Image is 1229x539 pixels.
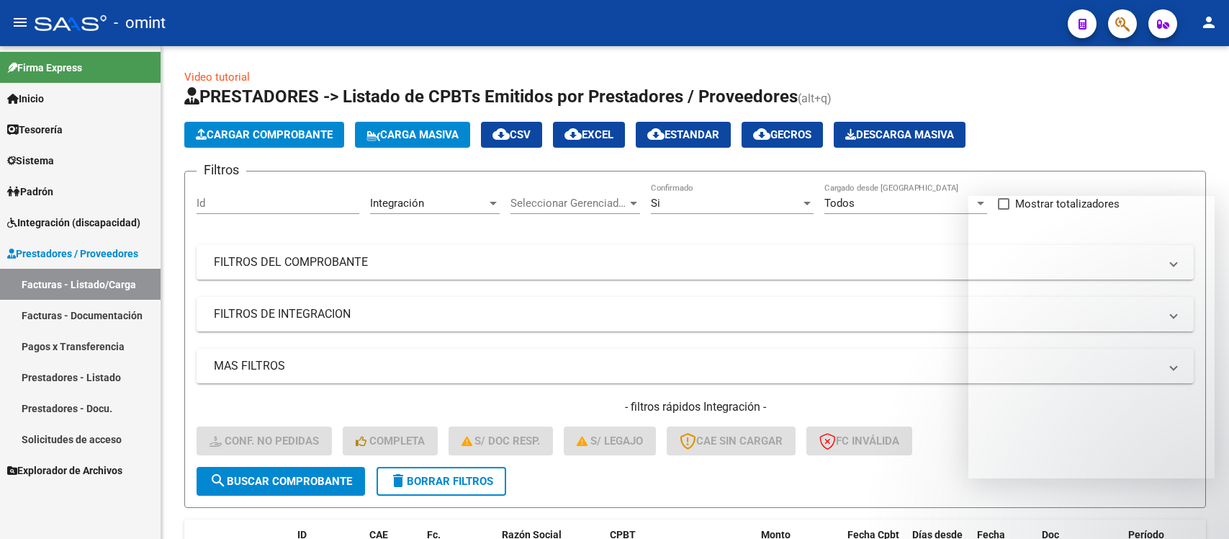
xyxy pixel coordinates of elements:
[7,463,122,478] span: Explorador de Archivos
[197,245,1194,280] mat-expansion-panel-header: FILTROS DEL COMPROBANTE
[7,153,54,169] span: Sistema
[7,215,140,231] span: Integración (discapacidad)
[1200,14,1217,31] mat-icon: person
[12,14,29,31] mat-icon: menu
[742,122,823,148] button: Gecros
[114,7,166,39] span: - omint
[7,122,63,138] span: Tesorería
[651,197,660,210] span: Si
[481,122,542,148] button: CSV
[492,128,531,141] span: CSV
[819,435,899,447] span: FC Inválida
[210,435,319,447] span: Conf. no pedidas
[343,427,438,455] button: Completa
[462,435,541,447] span: S/ Doc Resp.
[577,435,643,447] span: S/ legajo
[377,467,506,496] button: Borrar Filtros
[1015,195,1120,213] span: Mostrar totalizadores
[214,358,1159,374] mat-panel-title: MAS FILTROS
[510,197,627,210] span: Seleccionar Gerenciador
[564,125,582,143] mat-icon: cloud_download
[197,427,332,455] button: Conf. no pedidas
[553,122,625,148] button: EXCEL
[753,128,811,141] span: Gecros
[197,349,1194,383] mat-expansion-panel-header: MAS FILTROS
[197,399,1194,415] h4: - filtros rápidos Integración -
[184,86,798,107] span: PRESTADORES -> Listado de CPBTs Emitidos por Prestadores / Proveedores
[824,197,855,210] span: Todos
[834,122,965,148] app-download-masive: Descarga masiva de comprobantes (adjuntos)
[7,246,138,262] span: Prestadores / Proveedores
[564,128,613,141] span: EXCEL
[647,125,665,143] mat-icon: cloud_download
[390,475,493,488] span: Borrar Filtros
[667,427,796,455] button: CAE SIN CARGAR
[356,435,425,447] span: Completa
[184,71,250,84] a: Video tutorial
[390,472,407,489] mat-icon: delete
[370,197,424,210] span: Integración
[197,160,246,180] h3: Filtros
[197,467,365,496] button: Buscar Comprobante
[845,128,954,141] span: Descarga Masiva
[366,128,459,141] span: Carga Masiva
[798,92,832,105] span: (alt+q)
[834,122,965,148] button: Descarga Masiva
[968,196,1215,478] iframe: Intercom live chat mensaje
[753,125,770,143] mat-icon: cloud_download
[7,91,44,107] span: Inicio
[449,427,554,455] button: S/ Doc Resp.
[492,125,510,143] mat-icon: cloud_download
[636,122,731,148] button: Estandar
[197,297,1194,331] mat-expansion-panel-header: FILTROS DE INTEGRACION
[184,122,344,148] button: Cargar Comprobante
[210,475,352,488] span: Buscar Comprobante
[7,60,82,76] span: Firma Express
[806,427,912,455] button: FC Inválida
[7,184,53,200] span: Padrón
[647,128,719,141] span: Estandar
[1180,490,1215,525] iframe: Intercom live chat
[214,306,1159,322] mat-panel-title: FILTROS DE INTEGRACION
[355,122,470,148] button: Carga Masiva
[680,435,783,447] span: CAE SIN CARGAR
[210,472,227,489] mat-icon: search
[196,128,333,141] span: Cargar Comprobante
[214,254,1159,270] mat-panel-title: FILTROS DEL COMPROBANTE
[564,427,656,455] button: S/ legajo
